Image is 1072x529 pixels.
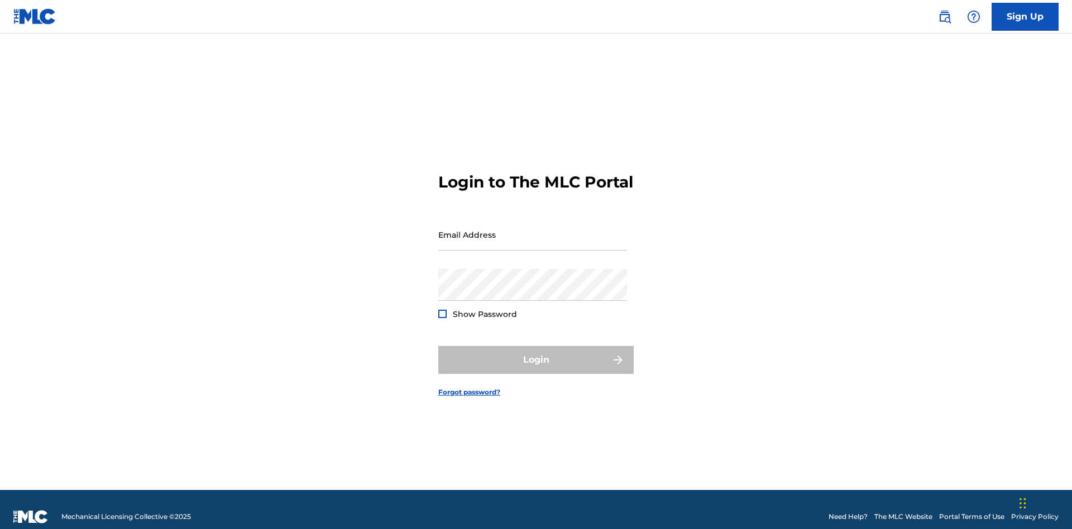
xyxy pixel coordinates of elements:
[874,512,932,522] a: The MLC Website
[1016,475,1072,529] iframe: Chat Widget
[939,512,1004,522] a: Portal Terms of Use
[829,512,868,522] a: Need Help?
[967,10,980,23] img: help
[438,387,500,397] a: Forgot password?
[61,512,191,522] span: Mechanical Licensing Collective © 2025
[963,6,985,28] div: Help
[13,510,48,523] img: logo
[1011,512,1059,522] a: Privacy Policy
[992,3,1059,31] a: Sign Up
[453,309,517,319] span: Show Password
[438,172,633,192] h3: Login to The MLC Portal
[13,8,56,25] img: MLC Logo
[934,6,956,28] a: Public Search
[938,10,951,23] img: search
[1020,487,1026,520] div: Drag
